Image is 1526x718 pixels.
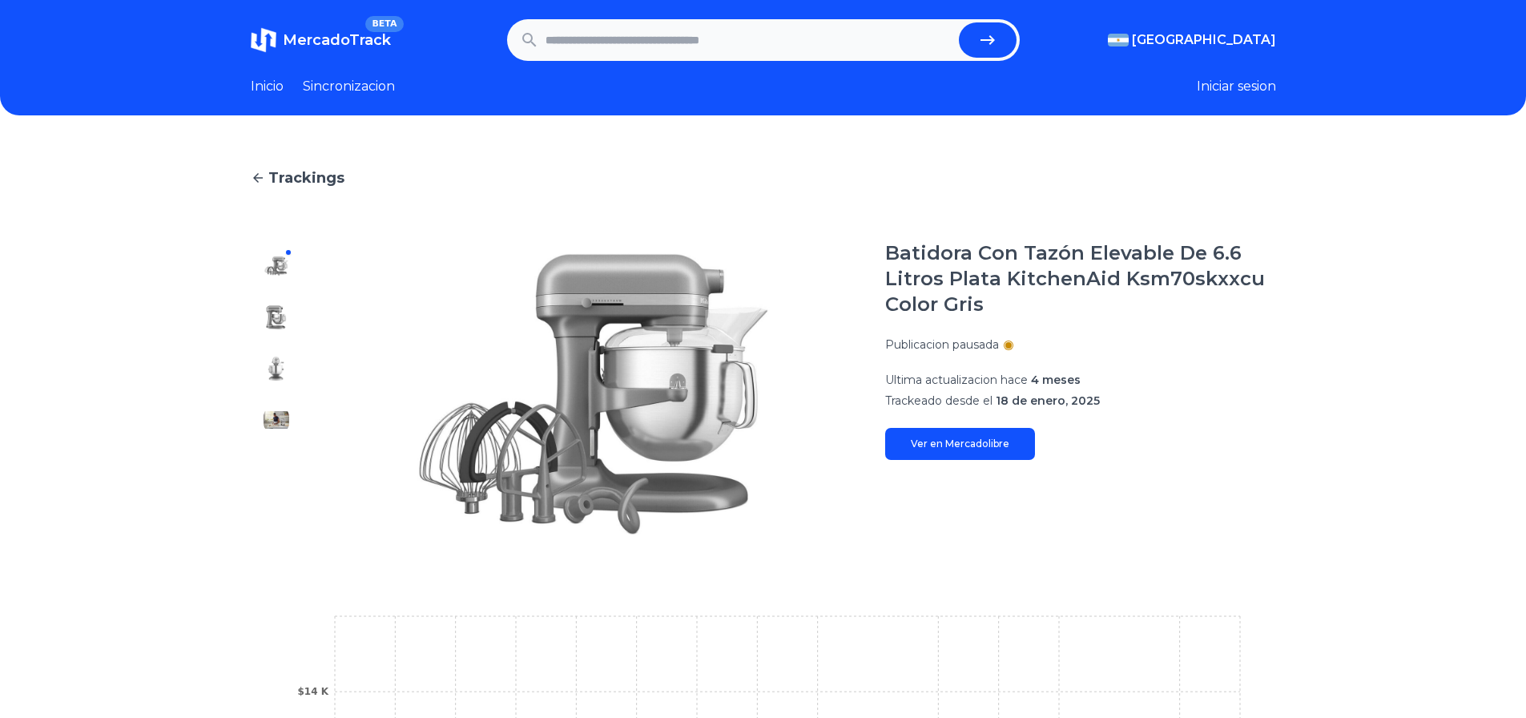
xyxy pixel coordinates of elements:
[264,356,289,381] img: Batidora Con Tazón Elevable De 6.6 Litros Plata KitchenAid Ksm70skxxcu Color Gris
[996,393,1100,408] span: 18 de enero, 2025
[264,510,289,535] img: Batidora Con Tazón Elevable De 6.6 Litros Plata KitchenAid Ksm70skxxcu Color Gris
[1031,373,1081,387] span: 4 meses
[251,77,284,96] a: Inicio
[334,240,853,548] img: Batidora Con Tazón Elevable De 6.6 Litros Plata KitchenAid Ksm70skxxcu Color Gris
[264,253,289,279] img: Batidora Con Tazón Elevable De 6.6 Litros Plata KitchenAid Ksm70skxxcu Color Gris
[268,167,344,189] span: Trackings
[264,407,289,433] img: Batidora Con Tazón Elevable De 6.6 Litros Plata KitchenAid Ksm70skxxcu Color Gris
[885,337,999,353] p: Publicacion pausada
[283,31,391,49] span: MercadoTrack
[885,393,993,408] span: Trackeado desde el
[885,240,1276,317] h1: Batidora Con Tazón Elevable De 6.6 Litros Plata KitchenAid Ksm70skxxcu Color Gris
[365,16,403,32] span: BETA
[251,27,276,53] img: MercadoTrack
[297,686,328,697] tspan: $14 K
[1197,77,1276,96] button: Iniciar sesion
[885,428,1035,460] a: Ver en Mercadolibre
[251,167,1276,189] a: Trackings
[303,77,395,96] a: Sincronizacion
[1108,30,1276,50] button: [GEOGRAPHIC_DATA]
[264,458,289,484] img: Batidora Con Tazón Elevable De 6.6 Litros Plata KitchenAid Ksm70skxxcu Color Gris
[1108,34,1129,46] img: Argentina
[264,305,289,330] img: Batidora Con Tazón Elevable De 6.6 Litros Plata KitchenAid Ksm70skxxcu Color Gris
[251,27,391,53] a: MercadoTrackBETA
[885,373,1028,387] span: Ultima actualizacion hace
[1132,30,1276,50] span: [GEOGRAPHIC_DATA]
